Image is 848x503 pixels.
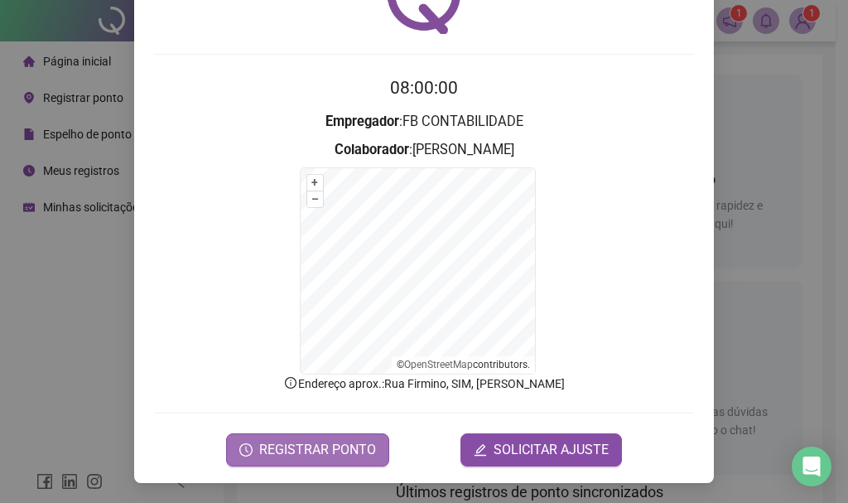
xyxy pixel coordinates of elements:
a: OpenStreetMap [404,359,473,370]
button: editSOLICITAR AJUSTE [460,433,622,467]
span: edit [474,443,487,457]
h3: : FB CONTABILIDADE [154,111,694,133]
strong: Colaborador [335,142,409,157]
span: REGISTRAR PONTO [259,440,376,460]
p: Endereço aprox. : Rua Firmino, SIM, [PERSON_NAME] [154,375,694,393]
time: 08:00:00 [390,78,458,98]
button: + [307,175,323,191]
span: info-circle [283,375,298,390]
h3: : [PERSON_NAME] [154,139,694,161]
span: clock-circle [239,443,253,457]
button: – [307,191,323,207]
strong: Empregador [325,114,399,129]
button: REGISTRAR PONTO [226,433,389,467]
li: © contributors. [397,359,530,370]
span: SOLICITAR AJUSTE [494,440,609,460]
div: Open Intercom Messenger [792,447,831,486]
